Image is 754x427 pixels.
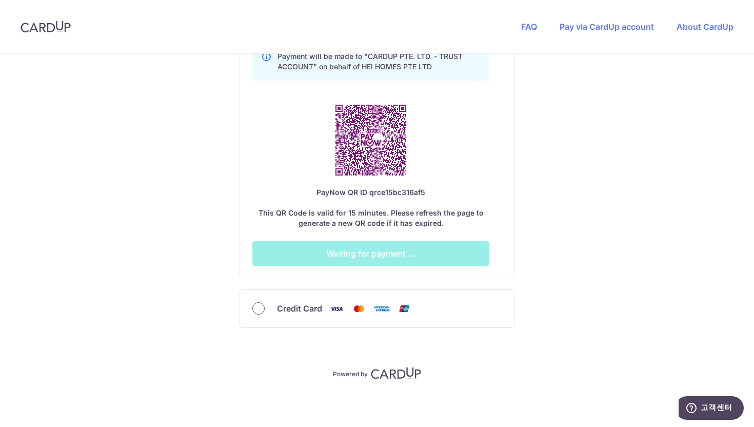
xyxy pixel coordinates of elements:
img: CardUp [21,21,71,33]
img: American Express [371,302,392,315]
div: Credit Card Visa Mastercard American Express Union Pay [252,302,502,315]
p: Payment will be made to "CARDUP PTE. LTD. - TRUST ACCOUNT" on behalf of HEI HOMES PTE LTD [277,51,481,72]
a: Pay via CardUp account [560,22,654,32]
img: Mastercard [349,302,369,315]
img: CardUp [371,367,421,379]
img: PayNow QR Code [324,93,418,187]
iframe: 자세한 정보를 찾을 수 있는 위젯을 엽니다. [679,396,744,422]
img: Visa [326,302,347,315]
div: This QR Code is valid for 15 minutes. Please refresh the page to generate a new QR code if it has... [252,187,489,228]
a: FAQ [521,22,537,32]
span: qrce15bc316af5 [369,188,425,197]
img: Union Pay [394,302,414,315]
span: Credit Card [277,302,322,315]
p: Powered by [333,368,368,378]
span: PayNow QR ID [316,188,367,197]
a: About CardUp [677,22,733,32]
